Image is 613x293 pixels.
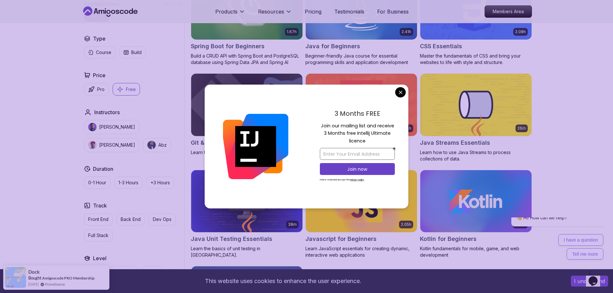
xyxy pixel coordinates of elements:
div: This website uses cookies to enhance the user experience. [5,274,561,288]
p: Dev Ops [153,216,172,223]
span: Bought [28,275,42,280]
button: +3 Hours [146,177,174,189]
button: 1-3 Hours [114,177,143,189]
a: Testimonials [334,8,364,15]
button: Products [215,8,245,21]
a: Javascript for Beginners card2.05hJavascript for BeginnersLearn JavaScript essentials for creatin... [305,170,417,259]
p: 1.67h [287,29,297,34]
img: Java Unit Testing Essentials card [191,170,302,233]
h2: Track [93,202,107,209]
p: 2.41h [402,29,411,34]
button: Tell me more [76,31,113,42]
a: Amigoscode PRO Membership [42,276,95,280]
img: HTML Essentials card [306,74,417,136]
button: Full Stack [84,229,113,242]
p: [PERSON_NAME] [99,124,135,130]
button: instructor img[PERSON_NAME] [84,138,139,152]
p: Kotlin fundamentals for mobile, game, and web development [420,245,532,258]
button: Build [119,46,146,59]
img: instructor img [88,123,97,131]
h2: Java Streams Essentials [420,138,490,147]
h2: Duration [93,165,113,173]
button: Dev Ops [149,213,176,225]
p: Learn JavaScript essentials for creating dynamic, interactive web applications [305,245,417,258]
h2: Level [93,254,107,262]
a: Members Area [485,5,532,18]
button: Accept cookies [571,276,608,287]
button: Front End [84,213,113,225]
p: Full Stack [88,232,108,239]
p: Members Area [485,6,532,17]
p: Course [96,49,111,56]
p: [PERSON_NAME] [99,142,135,148]
a: ProveSource [45,281,65,287]
p: Mid-level [114,269,134,275]
span: [DATE] [28,281,39,287]
a: Java Unit Testing Essentials card38mJava Unit Testing EssentialsLearn the basics of unit testing ... [191,170,303,259]
p: 38m [288,222,297,227]
p: 0-1 Hour [88,179,106,186]
p: 2.08h [515,29,526,34]
img: Java Streams Essentials card [420,74,532,136]
p: Master the fundamentals of CSS and bring your websites to life with style and structure. [420,53,532,66]
iframe: chat widget [491,217,607,264]
h2: Kotlin for Beginners [420,234,477,243]
p: Senior [146,269,160,275]
h2: Instructors [94,108,120,116]
iframe: chat widget [586,267,607,287]
p: Beginner-friendly Java course for essential programming skills and application development [305,53,417,66]
p: 1-3 Hours [118,179,138,186]
button: 0-1 Hour [84,177,110,189]
p: Build a CRUD API with Spring Boot and PostgreSQL database using Spring Data JPA and Spring AI [191,53,303,66]
p: Products [215,8,237,15]
span: Dock [28,269,40,275]
h2: Java Unit Testing Essentials [191,234,272,243]
img: instructor img [88,141,97,149]
p: Pro [97,86,105,93]
p: Learn the basics of unit testing in [GEOGRAPHIC_DATA]. [191,245,303,258]
button: I have a question [68,17,113,28]
h2: Javascript for Beginners [305,234,376,243]
a: Pricing [305,8,321,15]
button: instructor img[PERSON_NAME] [84,120,139,134]
a: Git & GitHub Fundamentals cardGit & GitHub FundamentalsLearn the fundamentals of Git and GitHub. [191,73,303,156]
p: Resources [258,8,284,15]
img: Kotlin for Beginners card [420,170,532,233]
h2: Price [93,71,106,79]
img: Git & GitHub Fundamentals card [191,74,302,136]
a: Kotlin for Beginners card4.64hKotlin for BeginnersKotlin fundamentals for mobile, game, and web d... [420,170,532,259]
p: Back End [121,216,141,223]
h2: Git & GitHub Fundamentals [191,138,267,147]
h2: Type [93,35,106,42]
button: Back End [116,213,145,225]
p: Free [126,86,136,93]
button: Resources [258,8,292,21]
button: Course [84,46,116,59]
h2: CSS Essentials [420,42,462,51]
a: HTML Essentials card1.84hHTML EssentialsMaster the Fundamentals of HTML for Web Development! [305,73,417,162]
button: instructor imgAbz [143,138,171,152]
h2: Java for Beginners [305,42,360,51]
p: Learn how to use Java Streams to process collections of data. [420,149,532,162]
p: Learn the fundamentals of Git and GitHub. [191,149,303,156]
h2: Spring Boot for Beginners [191,42,265,51]
a: Java Streams Essentials card26mJava Streams EssentialsLearn how to use Java Streams to process co... [420,73,532,162]
p: 2.05h [401,222,411,227]
button: Senior [142,266,164,278]
p: 26m [517,126,526,131]
p: Abz [158,142,167,148]
p: Build [131,49,142,56]
img: instructor img [147,141,156,149]
p: Front End [88,216,108,223]
p: +3 Hours [151,179,170,186]
a: For Business [377,8,409,15]
img: provesource social proof notification image [5,267,26,288]
button: Mid-level [109,266,138,278]
button: Free [113,83,140,96]
button: Pro [84,83,109,96]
